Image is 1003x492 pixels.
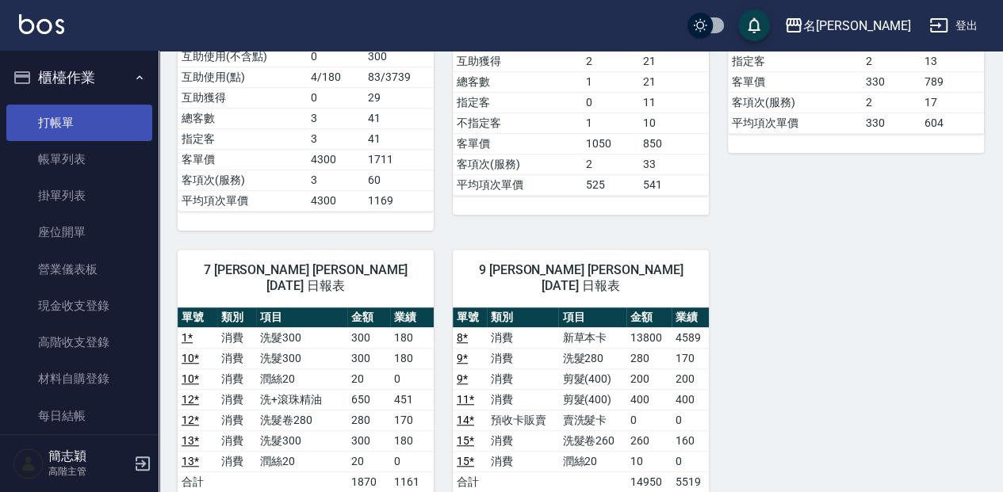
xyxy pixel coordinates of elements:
[582,71,639,92] td: 1
[347,368,391,389] td: 20
[626,471,671,492] td: 14950
[487,389,558,410] td: 消費
[862,113,921,133] td: 330
[6,324,152,360] a: 高階收支登錄
[390,451,434,471] td: 0
[217,368,257,389] td: 消費
[639,133,709,154] td: 850
[453,133,582,154] td: 客單價
[639,174,709,195] td: 541
[626,348,671,368] td: 280
[364,190,434,211] td: 1169
[558,327,626,348] td: 新草本卡
[307,128,364,149] td: 3
[728,113,862,133] td: 平均項次單價
[256,389,347,410] td: 洗+滾珠精油
[453,174,582,195] td: 平均項次單價
[364,46,434,67] td: 300
[178,190,307,211] td: 平均項次單價
[256,348,347,368] td: 洗髮300
[217,327,257,348] td: 消費
[217,348,257,368] td: 消費
[256,368,347,389] td: 潤絲20
[6,360,152,397] a: 材料自購登錄
[487,430,558,451] td: 消費
[6,57,152,98] button: 櫃檯作業
[307,190,364,211] td: 4300
[307,87,364,108] td: 0
[13,448,44,479] img: Person
[626,410,671,430] td: 0
[390,327,434,348] td: 180
[626,430,671,451] td: 260
[364,87,434,108] td: 29
[672,327,709,348] td: 4589
[197,262,415,294] span: 7 [PERSON_NAME] [PERSON_NAME][DATE] 日報表
[347,410,391,430] td: 280
[862,51,921,71] td: 2
[728,71,862,92] td: 客單價
[803,16,910,36] div: 名[PERSON_NAME]
[178,87,307,108] td: 互助獲得
[672,471,709,492] td: 5519
[672,410,709,430] td: 0
[256,430,347,451] td: 洗髮300
[347,430,391,451] td: 300
[487,368,558,389] td: 消費
[639,113,709,133] td: 10
[921,92,984,113] td: 17
[178,46,307,67] td: 互助使用(不含點)
[582,113,639,133] td: 1
[390,348,434,368] td: 180
[347,327,391,348] td: 300
[453,113,582,133] td: 不指定客
[6,141,152,177] a: 帳單列表
[923,11,984,40] button: 登出
[921,71,984,92] td: 789
[626,327,671,348] td: 13800
[178,471,217,492] td: 合計
[558,389,626,410] td: 剪髮(400)
[390,471,434,492] td: 1161
[453,471,487,492] td: 合計
[558,430,626,451] td: 洗髮卷260
[778,10,917,42] button: 名[PERSON_NAME]
[453,51,582,71] td: 互助獲得
[921,113,984,133] td: 604
[19,14,64,34] img: Logo
[738,10,770,41] button: save
[558,348,626,368] td: 洗髮280
[921,51,984,71] td: 13
[390,389,434,410] td: 451
[487,348,558,368] td: 消費
[347,471,391,492] td: 1870
[256,327,347,348] td: 洗髮300
[672,451,709,471] td: 0
[626,307,671,328] th: 金額
[178,67,307,87] td: 互助使用(點)
[217,389,257,410] td: 消費
[862,92,921,113] td: 2
[364,170,434,190] td: 60
[178,149,307,170] td: 客單價
[6,214,152,250] a: 座位開單
[217,430,257,451] td: 消費
[6,177,152,214] a: 掛單列表
[582,174,639,195] td: 525
[217,410,257,430] td: 消費
[558,368,626,389] td: 剪髮(400)
[453,307,487,328] th: 單號
[178,128,307,149] td: 指定客
[6,105,152,141] a: 打帳單
[453,71,582,92] td: 總客數
[217,451,257,471] td: 消費
[364,128,434,149] td: 41
[6,251,152,288] a: 營業儀表板
[672,368,709,389] td: 200
[6,398,152,434] a: 每日結帳
[390,307,434,328] th: 業績
[639,51,709,71] td: 21
[582,92,639,113] td: 0
[347,348,391,368] td: 300
[390,368,434,389] td: 0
